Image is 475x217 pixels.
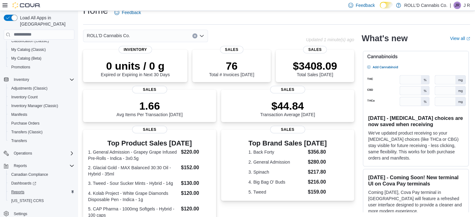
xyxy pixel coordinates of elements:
[11,121,40,126] span: Purchase Orders
[9,55,74,62] span: My Catalog (Beta)
[6,188,77,196] button: Reports
[368,130,463,161] p: We've updated product receiving so your [MEDICAL_DATA] choices (like THCa or CBG) stay visible fo...
[9,93,74,101] span: Inventory Count
[249,149,305,155] dt: 1. Back Forty
[11,172,48,177] span: Canadian Compliance
[11,190,24,195] span: Reports
[9,102,61,110] a: Inventory Manager (Classic)
[11,150,74,157] span: Operations
[293,60,337,72] p: $3408.09
[270,86,305,93] span: Sales
[116,100,183,117] div: Avg Items Per Transaction [DATE]
[209,60,254,77] div: Total # Invoices [DATE]
[368,189,463,214] p: Coming [DATE], Cova Pay terminal in [GEOGRAPHIC_DATA] will feature a refreshed user interface des...
[9,137,29,145] a: Transfers
[9,197,46,205] a: [US_STATE] CCRS
[14,163,27,168] span: Reports
[6,136,77,145] button: Transfers
[249,179,305,185] dt: 4. Big Bag O' Buds
[260,100,315,112] p: $44.84
[308,178,327,186] dd: $216.00
[88,149,178,161] dt: 1. General Admission - Grapey Grape Infused Pre-Rolls - Indica - 3x0.5g
[11,76,74,83] span: Inventory
[249,140,327,147] h3: Top Brand Sales [DATE]
[14,151,32,156] span: Operations
[9,63,33,71] a: Promotions
[11,95,38,100] span: Inventory Count
[11,162,74,170] span: Reports
[11,181,36,186] span: Dashboards
[11,198,44,203] span: [US_STATE] CCRS
[249,189,305,195] dt: 5. Tweed
[9,111,74,118] span: Manifests
[11,86,47,91] span: Adjustments (Classic)
[9,46,74,53] span: My Catalog (Classic)
[9,180,74,187] span: Dashboards
[356,2,375,8] span: Feedback
[11,65,30,70] span: Promotions
[450,2,451,9] p: |
[116,100,183,112] p: 1.66
[9,63,74,71] span: Promotions
[368,115,463,127] h3: [DATE] - [MEDICAL_DATA] choices are now saved when receiving
[380,2,393,8] input: Dark Mode
[6,170,77,179] button: Canadian Compliance
[9,128,45,136] a: Transfers (Classic)
[11,162,29,170] button: Reports
[17,15,74,27] span: Load All Apps in [GEOGRAPHIC_DATA]
[308,168,327,176] dd: $217.80
[14,77,29,82] span: Inventory
[249,159,305,165] dt: 2. General Admission
[9,188,27,196] a: Reports
[9,55,44,62] a: My Catalog (Beta)
[14,211,27,216] span: Settings
[88,140,211,147] h3: Top Product Sales [DATE]
[9,85,50,92] a: Adjustments (Classic)
[1,75,77,84] button: Inventory
[1,149,77,158] button: Operations
[192,33,197,38] button: Clear input
[132,86,167,93] span: Sales
[368,174,463,187] h3: [DATE] - Coming Soon! New terminal UI on Cova Pay terminals
[122,9,141,16] span: Feedback
[6,37,77,45] button: Classification (Classic)
[362,33,408,43] h2: What's new
[9,93,40,101] a: Inventory Count
[6,179,77,188] a: Dashboards
[6,119,77,128] button: Purchase Orders
[11,150,35,157] button: Operations
[9,188,74,196] span: Reports
[11,103,58,108] span: Inventory Manager (Classic)
[466,37,470,41] svg: External link
[88,180,178,186] dt: 3. Tweed - Sour Sucker Mints - Hybrid - 14g
[11,76,32,83] button: Inventory
[12,2,41,8] img: Cova
[9,120,42,127] a: Purchase Orders
[9,171,74,178] span: Canadian Compliance
[6,128,77,136] button: Transfers (Classic)
[308,188,327,196] dd: $159.00
[453,2,461,9] div: J R
[88,190,178,203] dt: 4. Kolab Project - White Grape Diamonds Disposable Pen - Indica - 1g
[1,161,77,170] button: Reports
[11,138,27,143] span: Transfers
[9,37,74,45] span: Classification (Classic)
[9,180,39,187] a: Dashboards
[6,93,77,101] button: Inventory Count
[6,63,77,72] button: Promotions
[455,2,460,9] span: JR
[9,46,48,53] a: My Catalog (Classic)
[199,33,204,38] button: Open list of options
[6,196,77,205] button: [US_STATE] CCRS
[6,54,77,63] button: My Catalog (Beta)
[181,148,211,156] dd: $220.00
[88,165,178,177] dt: 2. Glacial Gold - MAX Balanced 30:30 Oil - Hybrid - 35ml
[9,137,74,145] span: Transfers
[260,100,315,117] div: Transaction Average [DATE]
[181,164,211,171] dd: $152.00
[450,36,470,41] a: View allExternal link
[132,126,167,133] span: Sales
[119,46,152,53] span: Inventory
[293,60,337,77] div: Total Sales [DATE]
[181,180,211,187] dd: $130.00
